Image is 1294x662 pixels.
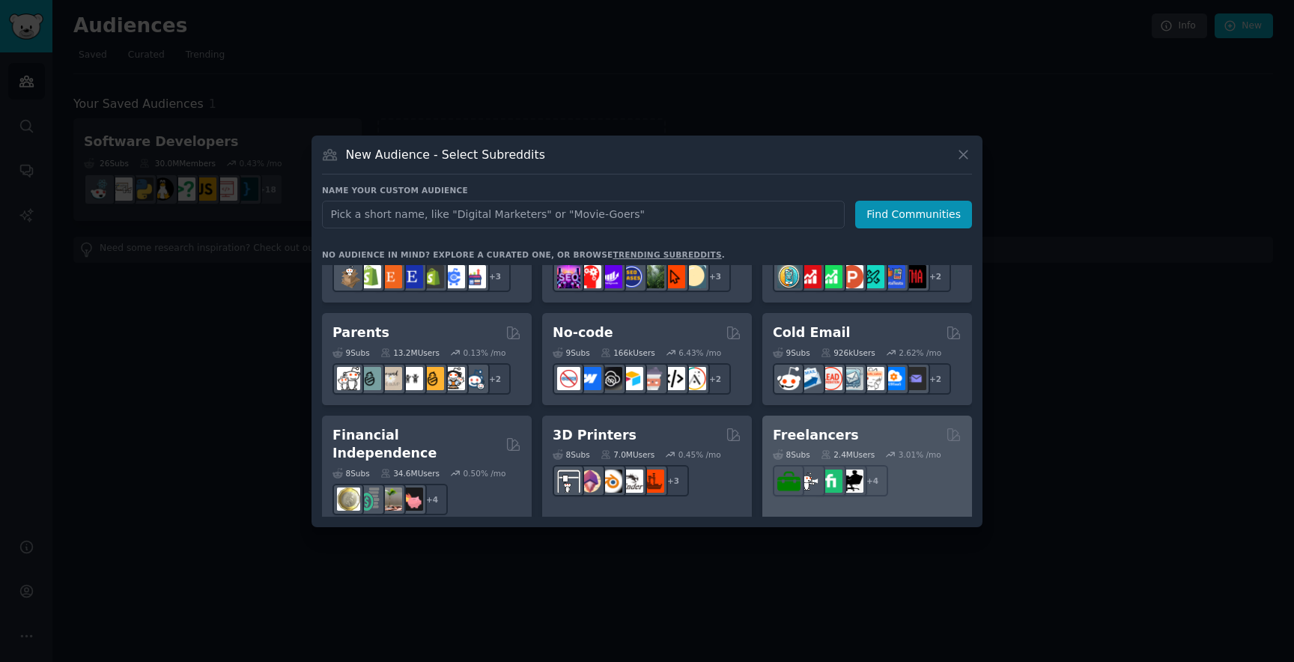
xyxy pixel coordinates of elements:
button: Find Communities [855,201,972,228]
img: B2BSaaS [882,367,905,390]
img: The_SEO [683,265,706,288]
img: youtubepromotion [798,265,821,288]
img: Etsy [379,265,402,288]
div: + 2 [920,363,951,395]
img: fatFIRE [400,488,423,511]
img: Emailmarketing [798,367,821,390]
img: freelance_forhire [798,470,821,493]
img: parentsofmultiples [442,367,465,390]
div: No audience in mind? Explore a curated one, or browse . [322,249,725,260]
div: 8 Sub s [332,468,370,479]
div: 8 Sub s [773,449,810,460]
img: AppIdeas [777,265,801,288]
img: alphaandbetausers [861,265,884,288]
div: 9 Sub s [773,347,810,358]
img: ecommerce_growth [463,265,486,288]
img: nocodelowcode [641,367,664,390]
img: FinancialPlanning [358,488,381,511]
div: + 3 [479,261,511,292]
div: + 4 [416,484,448,515]
img: SingleParents [358,367,381,390]
h2: Parents [332,324,389,342]
img: EtsySellers [400,265,423,288]
img: seogrowth [599,265,622,288]
div: 2.4M Users [821,449,875,460]
div: 9 Sub s [553,347,590,358]
img: nocode [557,367,580,390]
div: + 3 [699,261,731,292]
h2: Freelancers [773,426,859,445]
div: 3.01 % /mo [899,449,941,460]
img: betatests [882,265,905,288]
img: Fire [379,488,402,511]
img: coldemail [840,367,863,390]
img: Adalo [683,367,706,390]
div: + 2 [699,363,731,395]
img: Fiverr [819,470,842,493]
img: FixMyPrint [641,470,664,493]
img: blender [599,470,622,493]
img: toddlers [400,367,423,390]
img: Parents [463,367,486,390]
img: selfpromotion [819,265,842,288]
img: UKPersonalFinance [337,488,360,511]
img: webflow [578,367,601,390]
img: Local_SEO [641,265,664,288]
img: b2b_sales [861,367,884,390]
div: 0.50 % /mo [464,468,506,479]
img: SEO_Digital_Marketing [557,265,580,288]
div: 0.45 % /mo [678,449,721,460]
h2: 3D Printers [553,426,637,445]
input: Pick a short name, like "Digital Marketers" or "Movie-Goers" [322,201,845,228]
img: 3Dmodeling [578,470,601,493]
img: 3Dprinting [557,470,580,493]
img: GoogleSearchConsole [662,265,685,288]
div: 0.13 % /mo [464,347,506,358]
div: 34.6M Users [380,468,440,479]
img: NewParents [421,367,444,390]
img: TechSEO [578,265,601,288]
h2: Cold Email [773,324,850,342]
div: 7.0M Users [601,449,655,460]
img: LeadGeneration [819,367,842,390]
img: beyondthebump [379,367,402,390]
img: EmailOutreach [903,367,926,390]
div: 8 Sub s [553,449,590,460]
div: 13.2M Users [380,347,440,358]
h2: No-code [553,324,613,342]
div: + 4 [857,465,888,496]
img: ProductHunters [840,265,863,288]
div: + 2 [920,261,951,292]
img: forhire [777,470,801,493]
img: NoCodeMovement [662,367,685,390]
img: ecommercemarketing [442,265,465,288]
div: 166k Users [601,347,655,358]
img: Freelancers [840,470,863,493]
div: + 2 [479,363,511,395]
div: + 3 [657,465,689,496]
h3: New Audience - Select Subreddits [346,147,545,163]
img: daddit [337,367,360,390]
div: 9 Sub s [332,347,370,358]
h3: Name your custom audience [322,185,972,195]
img: dropship [337,265,360,288]
h2: Financial Independence [332,426,500,463]
img: SEO_cases [620,265,643,288]
img: shopify [358,265,381,288]
img: NoCodeSaaS [599,367,622,390]
img: reviewmyshopify [421,265,444,288]
img: Airtable [620,367,643,390]
img: ender3 [620,470,643,493]
a: trending subreddits [613,250,721,259]
img: sales [777,367,801,390]
div: 6.43 % /mo [678,347,721,358]
div: 926k Users [821,347,875,358]
img: TestMyApp [903,265,926,288]
div: 2.62 % /mo [899,347,941,358]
